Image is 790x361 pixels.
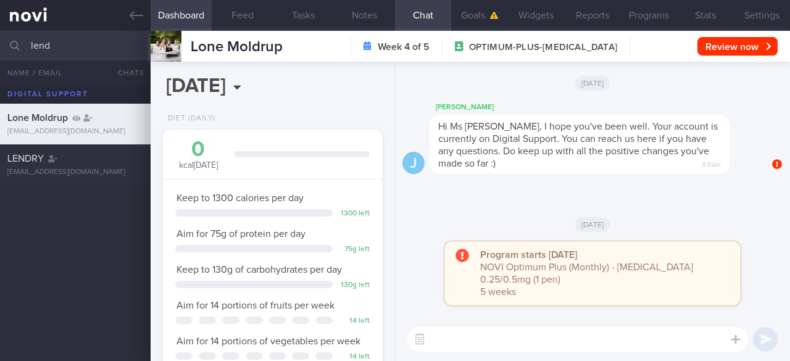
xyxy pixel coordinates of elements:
[697,37,778,56] button: Review now
[378,41,430,53] strong: Week 4 of 5
[402,152,425,175] div: J
[177,265,342,275] span: Keep to 130g of carbohydrates per day
[7,154,44,164] span: LENDRY
[7,168,143,177] div: [EMAIL_ADDRESS][DOMAIN_NAME]
[339,209,370,218] div: 1300 left
[480,287,516,297] span: 5 weeks
[469,41,617,54] span: OPTIMUM-PLUS-[MEDICAL_DATA]
[575,76,610,91] span: [DATE]
[163,114,215,123] div: Diet (Daily)
[575,217,610,232] span: [DATE]
[177,193,304,203] span: Keep to 1300 calories per day
[177,336,360,346] span: Aim for 14 portions of vegetables per week
[339,281,370,290] div: 130 g left
[7,113,68,123] span: Lone Moldrup
[177,301,335,310] span: Aim for 14 portions of fruits per week
[702,157,721,169] span: 8:51am
[430,100,767,115] div: [PERSON_NAME]
[339,245,370,254] div: 75 g left
[177,229,306,239] span: Aim for 75g of protein per day
[7,127,143,136] div: [EMAIL_ADDRESS][DOMAIN_NAME]
[480,250,577,260] strong: Program starts [DATE]
[191,39,283,54] span: Lone Moldrup
[175,139,222,172] div: kcal [DATE]
[339,317,370,326] div: 14 left
[175,139,222,160] div: 0
[438,122,718,168] span: Hi Ms [PERSON_NAME], I hope you've been well. Your account is currently on Digital Support. You c...
[101,60,151,85] button: Chats
[480,262,693,284] span: NOVI Optimum Plus (Monthly) - [MEDICAL_DATA] 0.25/0.5mg (1 pen)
